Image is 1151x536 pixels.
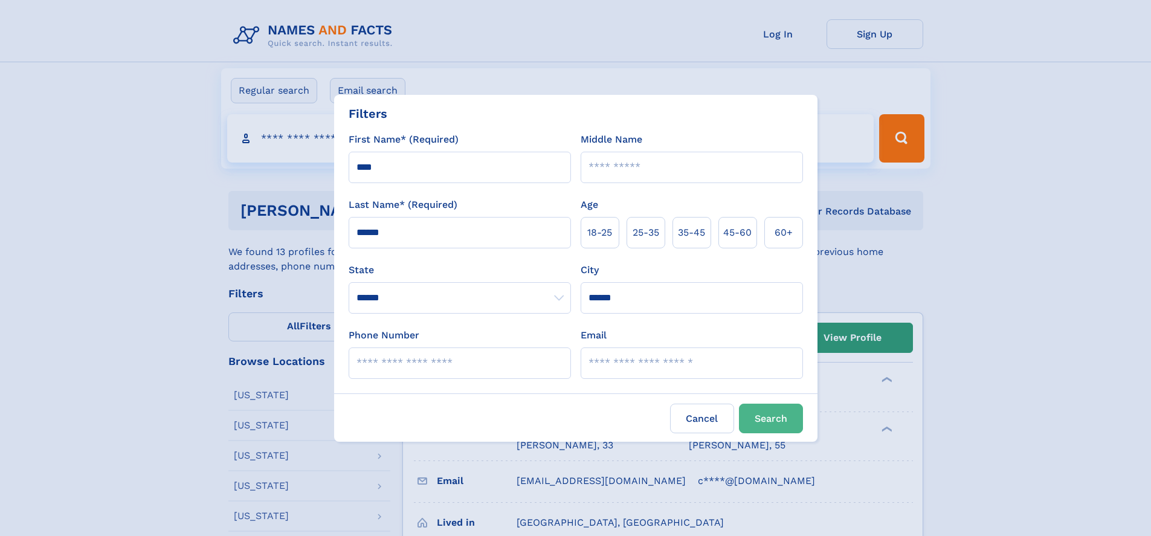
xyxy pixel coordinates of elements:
[581,132,642,147] label: Middle Name
[349,263,571,277] label: State
[739,404,803,433] button: Search
[678,225,705,240] span: 35‑45
[581,198,598,212] label: Age
[349,132,459,147] label: First Name* (Required)
[349,105,387,123] div: Filters
[633,225,659,240] span: 25‑35
[775,225,793,240] span: 60+
[349,328,419,343] label: Phone Number
[349,198,457,212] label: Last Name* (Required)
[581,263,599,277] label: City
[723,225,752,240] span: 45‑60
[581,328,607,343] label: Email
[587,225,612,240] span: 18‑25
[670,404,734,433] label: Cancel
